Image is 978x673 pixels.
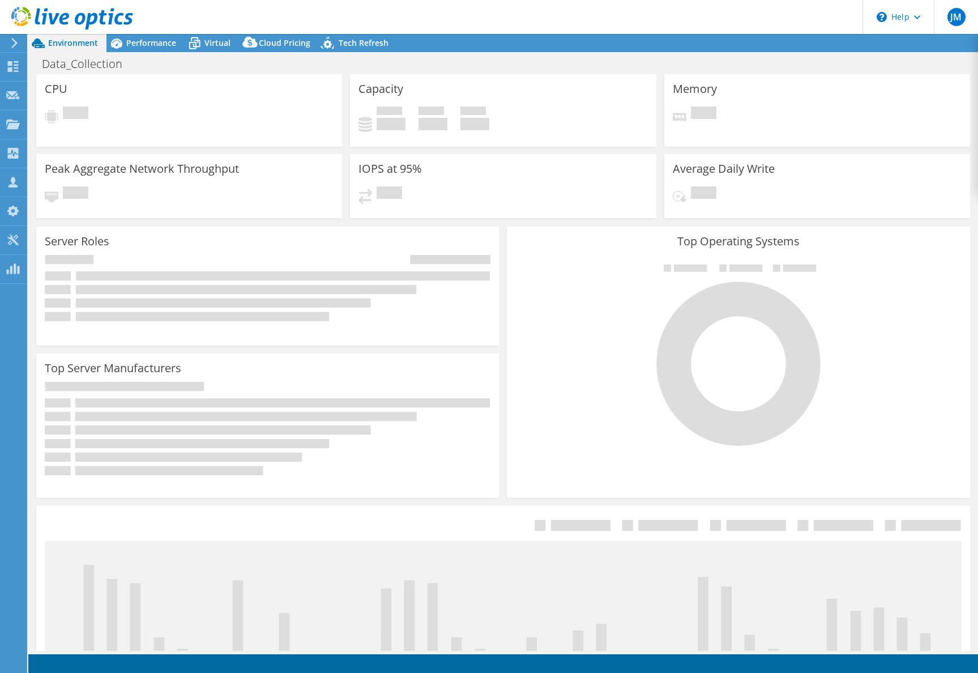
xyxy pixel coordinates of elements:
span: Environment [48,37,98,48]
h3: Average Daily Write [673,163,775,175]
span: Used [377,107,402,118]
h3: Top Server Manufacturers [45,362,181,374]
h3: Top Operating Systems [515,235,961,248]
span: Pending [691,186,716,202]
h4: 0 GiB [460,118,489,130]
span: Total [460,107,486,118]
span: Pending [63,186,88,202]
span: Performance [126,37,176,48]
span: Virtual [204,37,230,48]
h4: 0 GiB [377,118,405,130]
span: Pending [377,186,402,202]
svg: \n [877,12,887,22]
h4: 0 GiB [418,118,447,130]
span: Free [418,107,444,118]
span: Tech Refresh [339,37,388,48]
span: Pending [691,107,716,122]
h3: Memory [673,83,717,95]
span: JM [947,8,966,26]
span: Pending [63,107,88,122]
h3: Server Roles [45,235,109,248]
h3: IOPS at 95% [358,163,422,175]
h3: Peak Aggregate Network Throughput [45,163,239,175]
h1: Data_Collection [37,58,140,70]
h3: CPU [45,83,67,95]
span: Cloud Pricing [259,37,310,48]
h3: Capacity [358,83,403,95]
